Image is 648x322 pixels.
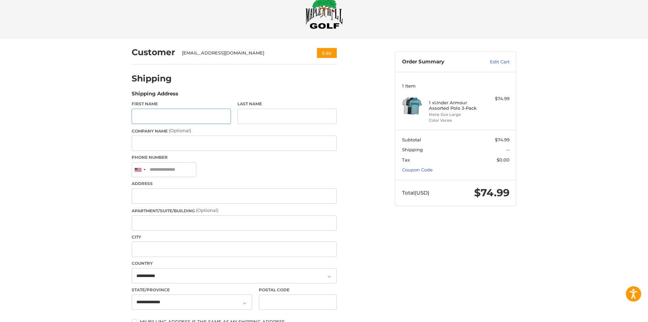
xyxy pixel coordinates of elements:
[132,47,175,58] h2: Customer
[132,207,337,214] label: Apartment/Suite/Building
[429,118,481,123] li: Color Varies
[132,234,337,240] label: City
[132,260,337,266] label: Country
[132,287,252,293] label: State/Province
[475,59,510,65] a: Edit Cart
[132,90,178,101] legend: Shipping Address
[169,128,191,133] small: (Optional)
[474,186,510,199] span: $74.99
[483,95,510,102] div: $74.99
[402,83,510,89] h3: 1 Item
[402,59,475,65] h3: Order Summary
[402,137,421,142] span: Subtotal
[495,137,510,142] span: $74.99
[497,157,510,163] span: $0.00
[132,73,172,84] h2: Shipping
[429,100,481,111] h4: 1 x Under Armour Assorted Polo 3-Pack
[182,50,304,57] div: [EMAIL_ADDRESS][DOMAIN_NAME]
[132,181,337,187] label: Address
[402,167,433,172] a: Coupon Code
[506,147,510,152] span: --
[132,127,337,134] label: Company Name
[237,101,337,107] label: Last Name
[196,208,218,213] small: (Optional)
[317,48,337,58] button: Edit
[402,147,423,152] span: Shipping
[132,154,337,160] label: Phone Number
[429,112,481,118] li: Mens Size Large
[132,163,148,177] div: United States: +1
[259,287,337,293] label: Postal Code
[132,101,231,107] label: First Name
[402,157,410,163] span: Tax
[402,189,429,196] span: Total (USD)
